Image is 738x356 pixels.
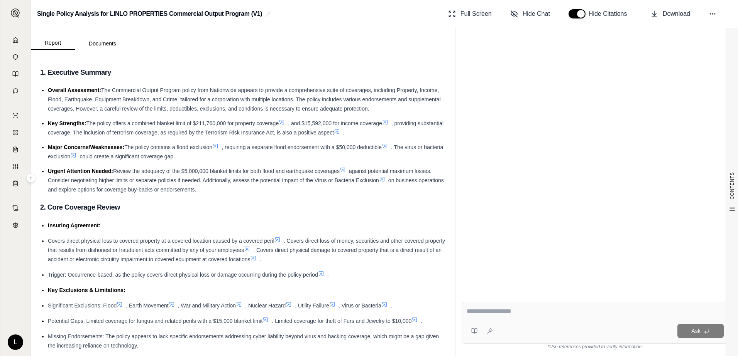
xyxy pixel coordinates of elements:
span: Missing Endorsements: The policy appears to lack specific endorsements addressing cyber liability... [48,333,439,349]
a: Documents Vault [5,49,26,65]
span: could create a significant coverage gap. [80,153,175,160]
span: Download [663,9,690,18]
span: , Utility Failure [295,302,329,309]
span: , Earth Movement [126,302,169,309]
span: Urgent Attention Needed: [48,168,113,174]
span: Covers direct physical loss to covered property at a covered location caused by a covered peril [48,238,274,244]
a: Chat [5,83,26,99]
span: The policy offers a combined blanket limit of $211,760,000 for property coverage [86,120,279,126]
a: Policy Comparisons [5,125,26,140]
button: Documents [75,37,130,50]
button: Hide Chat [507,6,553,22]
span: Key Strengths: [48,120,86,126]
h3: 1. Executive Summary [40,65,446,79]
img: Expand sidebar [11,8,20,18]
span: , Virus or Bacteria [339,302,381,309]
span: . [343,129,345,136]
span: Potential Gaps: Limited coverage for fungus and related perils with a $15,000 blanket limit [48,318,262,324]
a: Legal Search Engine [5,217,26,233]
a: Custom Report [5,159,26,174]
button: Download [647,6,693,22]
span: Hide Chat [523,9,550,18]
span: , requiring a separate flood endorsement with a $50,000 deductible [222,144,382,150]
span: The policy contains a flood exclusion [124,144,212,150]
a: Single Policy [5,108,26,123]
span: , War and Military Action [178,302,236,309]
span: Overall Assessment: [48,87,101,93]
span: CONTENTS [729,172,735,200]
span: , Nuclear Hazard [245,302,286,309]
button: Full Screen [445,6,495,22]
span: . [421,318,422,324]
span: Key Exclusions & Limitations: [48,287,125,293]
span: Major Concerns/Weaknesses: [48,144,124,150]
h3: 2. Core Coverage Review [40,200,446,214]
span: Hide Citations [589,9,632,18]
button: Expand sidebar [26,173,36,183]
span: . Covers direct physical damage to covered property that is a direct result of an accident or ele... [48,247,442,262]
div: L [8,334,23,350]
button: Ask [677,324,724,338]
span: The Commercial Output Program policy from Nationwide appears to provide a comprehensive suite of ... [48,87,441,112]
span: Full Screen [460,9,492,18]
button: Expand sidebar [8,5,23,21]
button: Report [31,37,75,50]
a: Coverage Table [5,176,26,191]
span: Significant Exclusions: Flood [48,302,117,309]
a: Claim Coverage [5,142,26,157]
span: . Covers direct loss of money, securities and other covered property that results from dishonest ... [48,238,445,253]
span: , and $15,592,000 for income coverage [288,120,382,126]
span: Trigger: Occurrence-based, as the policy covers direct physical loss or damage occurring during t... [48,272,318,278]
span: . [391,302,392,309]
a: Contract Analysis [5,200,26,216]
div: *Use references provided to verify information. [462,344,729,350]
a: Prompt Library [5,66,26,82]
span: . Limited coverage for theft of Furs and Jewelry to $10,000 [272,318,411,324]
span: Ask [691,328,700,334]
span: Insuring Agreement: [48,222,100,228]
h2: Single Policy Analysis for LINLO PROPERTIES Commercial Output Program (V1) [37,7,262,21]
span: . [259,256,261,262]
a: Home [5,32,26,48]
span: . [327,272,329,278]
span: Review the adequacy of the $5,000,000 blanket limits for both flood and earthquake coverages [113,168,340,174]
